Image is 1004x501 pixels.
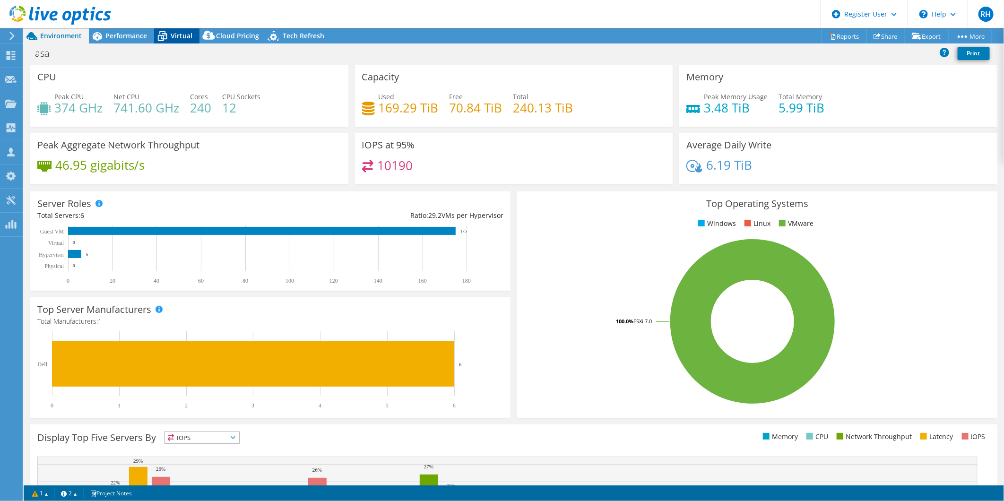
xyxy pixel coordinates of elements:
text: 6 [453,402,456,409]
h3: IOPS at 95% [362,140,415,150]
li: VMware [777,218,814,229]
text: 175 [460,229,467,233]
text: 1 [118,402,121,409]
text: 0 [73,263,75,268]
span: Peak CPU [54,92,84,101]
span: Total [513,92,529,101]
text: Virtual [48,240,64,246]
a: Export [905,29,949,43]
text: Physical [44,263,64,269]
h4: 46.95 gigabits/s [55,160,145,170]
li: CPU [804,432,828,442]
a: Print [958,47,990,60]
text: 22% [111,480,120,485]
h3: Capacity [362,72,399,82]
a: Share [866,29,905,43]
text: 100 [286,277,294,284]
h4: 12 [222,103,260,113]
span: 1 [98,317,102,326]
h4: 6.19 TiB [706,160,752,170]
text: 2 [185,402,188,409]
h3: Top Server Manufacturers [37,304,151,315]
text: 0 [51,402,53,409]
text: 6 [459,362,462,367]
tspan: 100.0% [616,318,633,325]
span: Tech Refresh [283,31,324,40]
h4: 741.60 GHz [113,103,179,113]
span: 29.2 [428,211,441,220]
h4: 10190 [377,160,413,171]
text: 0 [73,240,75,245]
text: 120 [329,277,338,284]
h3: Top Operating Systems [524,199,990,209]
text: 60 [198,277,204,284]
span: Peak Memory Usage [704,92,768,101]
text: 22% [447,483,456,489]
text: 0 [67,277,69,284]
text: 26% [312,467,322,473]
text: 5 [386,402,389,409]
li: Linux [742,218,770,229]
text: Hypervisor [39,251,64,258]
a: Reports [822,29,867,43]
span: Total Memory [779,92,822,101]
h3: Memory [686,72,723,82]
span: Performance [105,31,147,40]
text: 4 [319,402,321,409]
h4: 3.48 TiB [704,103,768,113]
text: 6 [86,252,88,257]
text: 3 [251,402,254,409]
span: Free [450,92,463,101]
h4: 70.84 TiB [450,103,502,113]
li: Network Throughput [834,432,912,442]
h3: Server Roles [37,199,91,209]
span: RH [978,7,994,22]
text: 20 [110,277,115,284]
span: 6 [80,211,84,220]
span: CPU Sockets [222,92,260,101]
text: 40 [154,277,159,284]
h4: Total Manufacturers: [37,316,503,327]
a: Project Notes [83,487,138,499]
h3: Peak Aggregate Network Throughput [37,140,199,150]
h4: 240 [190,103,211,113]
span: Cores [190,92,208,101]
li: Memory [761,432,798,442]
a: More [948,29,992,43]
text: Guest VM [40,228,64,235]
text: 160 [418,277,427,284]
h4: 240.13 TiB [513,103,573,113]
text: 80 [242,277,248,284]
h4: 374 GHz [54,103,103,113]
li: IOPS [960,432,986,442]
text: 140 [374,277,382,284]
text: 180 [462,277,471,284]
text: 26% [156,466,165,472]
span: Used [379,92,395,101]
h3: Average Daily Write [686,140,771,150]
h4: 169.29 TiB [379,103,439,113]
tspan: ESXi 7.0 [633,318,652,325]
span: Cloud Pricing [216,31,259,40]
a: 2 [54,487,84,499]
text: 29% [133,458,143,464]
span: IOPS [165,432,239,443]
h1: asa [31,48,64,59]
li: Latency [918,432,953,442]
svg: \n [919,10,928,18]
span: Virtual [171,31,192,40]
h4: 5.99 TiB [779,103,824,113]
text: 27% [424,464,433,469]
div: Total Servers: [37,210,270,221]
div: Ratio: VMs per Hypervisor [270,210,503,221]
h3: CPU [37,72,56,82]
a: 1 [26,487,55,499]
li: Windows [696,218,736,229]
span: Net CPU [113,92,139,101]
span: Environment [40,31,82,40]
text: Dell [37,361,47,368]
